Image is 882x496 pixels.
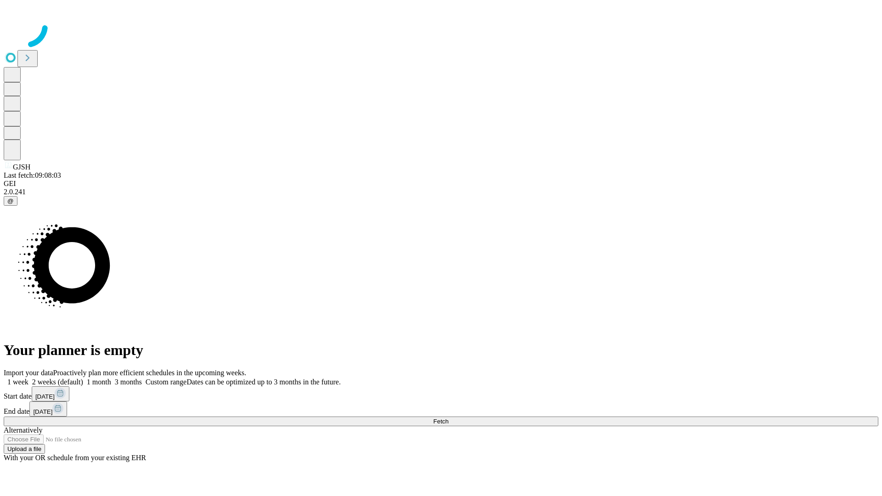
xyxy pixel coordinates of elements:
[115,378,142,386] span: 3 months
[4,188,878,196] div: 2.0.241
[146,378,187,386] span: Custom range
[87,378,111,386] span: 1 month
[4,454,146,462] span: With your OR schedule from your existing EHR
[32,386,69,401] button: [DATE]
[4,386,878,401] div: Start date
[4,401,878,417] div: End date
[53,369,246,377] span: Proactively plan more efficient schedules in the upcoming weeks.
[7,378,28,386] span: 1 week
[35,393,55,400] span: [DATE]
[4,426,42,434] span: Alternatively
[187,378,340,386] span: Dates can be optimized up to 3 months in the future.
[4,171,61,179] span: Last fetch: 09:08:03
[4,196,17,206] button: @
[29,401,67,417] button: [DATE]
[4,417,878,426] button: Fetch
[4,180,878,188] div: GEI
[4,444,45,454] button: Upload a file
[32,378,83,386] span: 2 weeks (default)
[13,163,30,171] span: GJSH
[4,369,53,377] span: Import your data
[4,342,878,359] h1: Your planner is empty
[433,418,448,425] span: Fetch
[33,408,52,415] span: [DATE]
[7,197,14,204] span: @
